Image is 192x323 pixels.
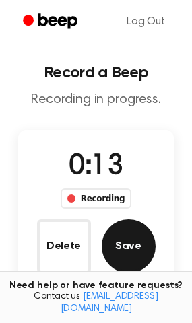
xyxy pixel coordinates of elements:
[113,5,179,38] a: Log Out
[61,292,158,314] a: [EMAIL_ADDRESS][DOMAIN_NAME]
[8,291,184,315] span: Contact us
[69,153,123,181] span: 0:13
[61,188,131,209] div: Recording
[102,219,156,273] button: Save Audio Record
[11,65,181,81] h1: Record a Beep
[11,92,181,108] p: Recording in progress.
[13,9,90,35] a: Beep
[37,219,91,273] button: Delete Audio Record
